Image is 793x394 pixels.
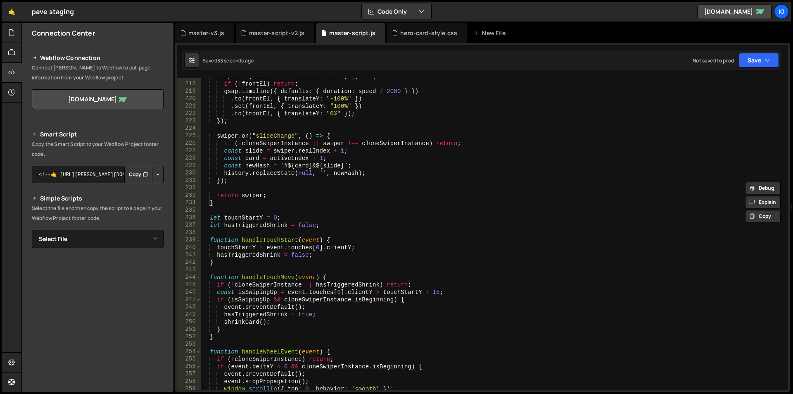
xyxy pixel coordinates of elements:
div: 228 [177,155,201,162]
div: 223 [177,117,201,125]
textarea: <!--🤙 [URL][PERSON_NAME][DOMAIN_NAME]> <script>document.addEventListener("DOMContentLoaded", func... [32,166,164,183]
a: [DOMAIN_NAME] [697,4,772,19]
div: 254 [177,348,201,356]
div: hero-card-style.css [400,29,457,37]
p: Select the file and then copy the script to a page in your Webflow Project footer code. [32,203,164,223]
div: 235 [177,207,201,214]
div: 244 [177,274,201,281]
div: 222 [177,110,201,117]
button: Copy [124,166,152,183]
button: Debug [745,182,781,194]
div: 249 [177,311,201,318]
h2: Webflow Connection [32,53,164,63]
div: 227 [177,147,201,155]
div: 33 seconds ago [217,57,254,64]
div: pave staging [32,7,74,17]
div: master-script.js [329,29,375,37]
div: 247 [177,296,201,303]
iframe: YouTube video player [32,262,164,336]
h2: Connection Center [32,29,95,38]
p: Copy the Smart Script to your Webflow Project footer code. [32,139,164,159]
p: Connect [PERSON_NAME] to Webflow to pull page information from your Webflow project [32,63,164,83]
div: 246 [177,289,201,296]
div: 251 [177,326,201,333]
div: 218 [177,80,201,88]
div: 221 [177,103,201,110]
button: Save [739,53,779,68]
div: 243 [177,266,201,274]
div: 252 [177,333,201,341]
div: New File [474,29,508,37]
h2: Smart Script [32,129,164,139]
div: 253 [177,341,201,348]
button: Explain [745,196,781,208]
div: 259 [177,385,201,393]
div: 240 [177,244,201,251]
button: Code Only [362,4,431,19]
div: 239 [177,236,201,244]
div: 250 [177,318,201,326]
div: 220 [177,95,201,103]
div: 245 [177,281,201,289]
div: 226 [177,140,201,147]
a: ig [774,4,789,19]
div: Button group with nested dropdown [124,166,164,183]
div: 233 [177,192,201,199]
div: 230 [177,170,201,177]
button: Copy [745,210,781,222]
div: 225 [177,132,201,140]
a: 🤙 [2,2,22,21]
div: 234 [177,199,201,207]
div: Saved [202,57,254,64]
div: 242 [177,259,201,266]
div: 219 [177,88,201,95]
div: 237 [177,222,201,229]
h2: Simple Scripts [32,193,164,203]
div: 232 [177,184,201,192]
div: 231 [177,177,201,184]
div: 238 [177,229,201,236]
div: 229 [177,162,201,170]
div: 256 [177,363,201,370]
div: Not saved to prod [693,57,734,64]
div: 248 [177,303,201,311]
div: 224 [177,125,201,132]
div: master-v3.js [188,29,224,37]
div: 236 [177,214,201,222]
div: 241 [177,251,201,259]
div: 258 [177,378,201,385]
div: master-script-v2.js [249,29,304,37]
div: 257 [177,370,201,378]
div: 255 [177,356,201,363]
a: [DOMAIN_NAME] [32,89,164,109]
